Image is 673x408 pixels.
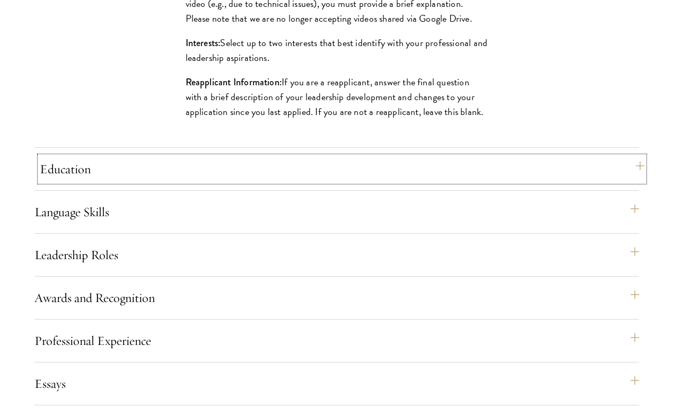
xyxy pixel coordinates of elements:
[34,328,639,353] button: Professional Experience
[186,36,221,50] strong: Interests:
[34,242,639,268] button: Leadership Roles
[34,199,639,225] button: Language Skills
[186,75,488,119] p: If you are a reapplicant, answer the final question with a brief description of your leadership d...
[34,285,639,311] button: Awards and Recognition
[186,75,282,89] strong: Reapplicant Information:
[34,371,639,396] button: Essays
[186,36,488,65] p: Select up to two interests that best identify with your professional and leadership aspirations.
[40,156,644,182] button: Education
